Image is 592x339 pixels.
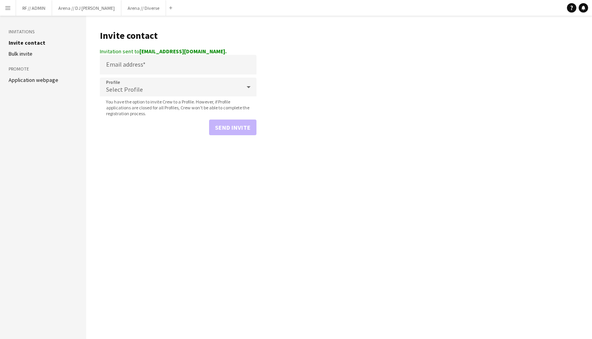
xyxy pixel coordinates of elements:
a: Invite contact [9,39,45,46]
h3: Promote [9,65,78,73]
div: Invitation sent to [100,48,256,55]
button: RF // ADMIN [16,0,52,16]
button: Arena // Diverse [121,0,166,16]
strong: [EMAIL_ADDRESS][DOMAIN_NAME]. [139,48,227,55]
button: Arena // DJ [PERSON_NAME] [52,0,121,16]
a: Application webpage [9,76,58,83]
span: Select Profile [106,85,143,93]
h3: Invitations [9,28,78,35]
h1: Invite contact [100,30,256,42]
span: You have the option to invite Crew to a Profile. However, if Profile applications are closed for ... [100,99,256,116]
a: Bulk invite [9,50,32,57]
